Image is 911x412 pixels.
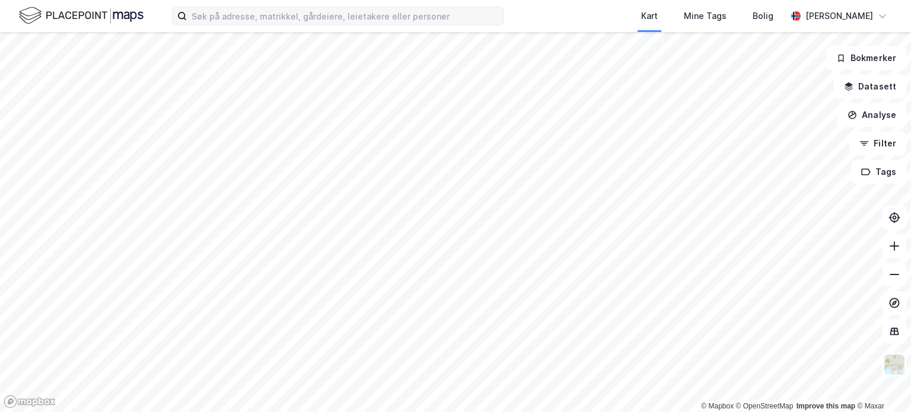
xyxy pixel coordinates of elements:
button: Filter [849,132,906,155]
div: Bolig [753,9,773,23]
a: OpenStreetMap [736,402,794,410]
a: Mapbox homepage [4,395,56,408]
button: Bokmerker [826,46,906,70]
img: logo.f888ab2527a4732fd821a326f86c7f29.svg [19,5,144,26]
button: Datasett [834,75,906,98]
div: [PERSON_NAME] [805,9,873,23]
input: Søk på adresse, matrikkel, gårdeiere, leietakere eller personer [187,7,504,25]
a: Mapbox [701,402,734,410]
button: Analyse [837,103,906,127]
button: Tags [851,160,906,184]
div: Kart [641,9,658,23]
iframe: Chat Widget [852,355,911,412]
div: Mine Tags [684,9,727,23]
a: Improve this map [797,402,855,410]
img: Z [883,353,906,376]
